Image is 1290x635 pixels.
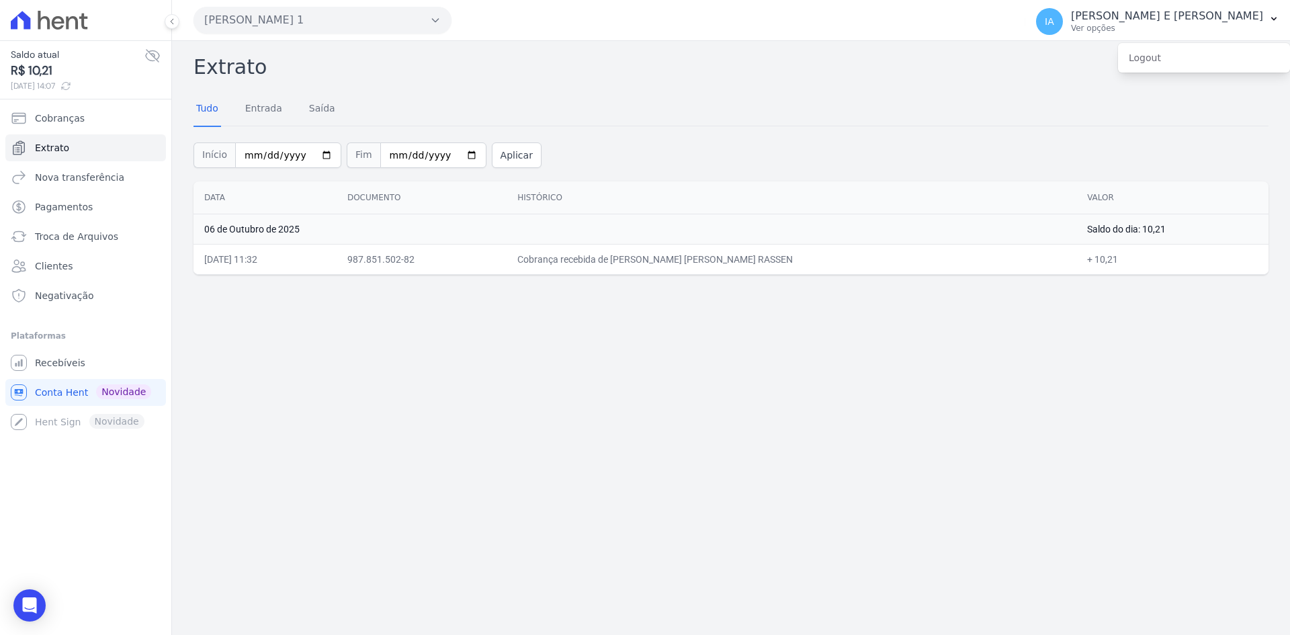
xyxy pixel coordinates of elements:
span: Nova transferência [35,171,124,184]
a: Clientes [5,253,166,280]
span: Conta Hent [35,386,88,399]
a: Pagamentos [5,194,166,220]
a: Logout [1118,46,1290,70]
nav: Sidebar [11,105,161,435]
td: Cobrança recebida de [PERSON_NAME] [PERSON_NAME] RASSEN [507,244,1076,274]
span: Cobranças [35,112,85,125]
span: R$ 10,21 [11,62,144,80]
a: Tudo [193,92,221,127]
td: + 10,21 [1076,244,1268,274]
td: [DATE] 11:32 [193,244,337,274]
h2: Extrato [193,52,1268,82]
span: Recebíveis [35,356,85,370]
a: Nova transferência [5,164,166,191]
div: Plataformas [11,328,161,344]
a: Saída [306,92,338,127]
p: Ver opções [1071,23,1263,34]
span: Troca de Arquivos [35,230,118,243]
a: Negativação [5,282,166,309]
span: Novidade [96,384,151,399]
a: Entrada [243,92,285,127]
a: Troca de Arquivos [5,223,166,250]
a: Extrato [5,134,166,161]
button: [PERSON_NAME] 1 [193,7,451,34]
th: Histórico [507,181,1076,214]
p: [PERSON_NAME] E [PERSON_NAME] [1071,9,1263,23]
td: 06 de Outubro de 2025 [193,214,1076,244]
span: Clientes [35,259,73,273]
th: Valor [1076,181,1268,214]
div: Open Intercom Messenger [13,589,46,622]
span: Saldo atual [11,48,144,62]
td: 987.851.502-82 [337,244,507,274]
button: Aplicar [492,142,542,168]
th: Data [193,181,337,214]
span: Extrato [35,141,69,155]
span: Fim [347,142,380,168]
span: Pagamentos [35,200,93,214]
span: Início [193,142,235,168]
a: Conta Hent Novidade [5,379,166,406]
span: Negativação [35,289,94,302]
th: Documento [337,181,507,214]
a: Recebíveis [5,349,166,376]
span: [DATE] 14:07 [11,80,144,92]
button: IA [PERSON_NAME] E [PERSON_NAME] Ver opções [1025,3,1290,40]
td: Saldo do dia: 10,21 [1076,214,1268,244]
span: IA [1045,17,1054,26]
a: Cobranças [5,105,166,132]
